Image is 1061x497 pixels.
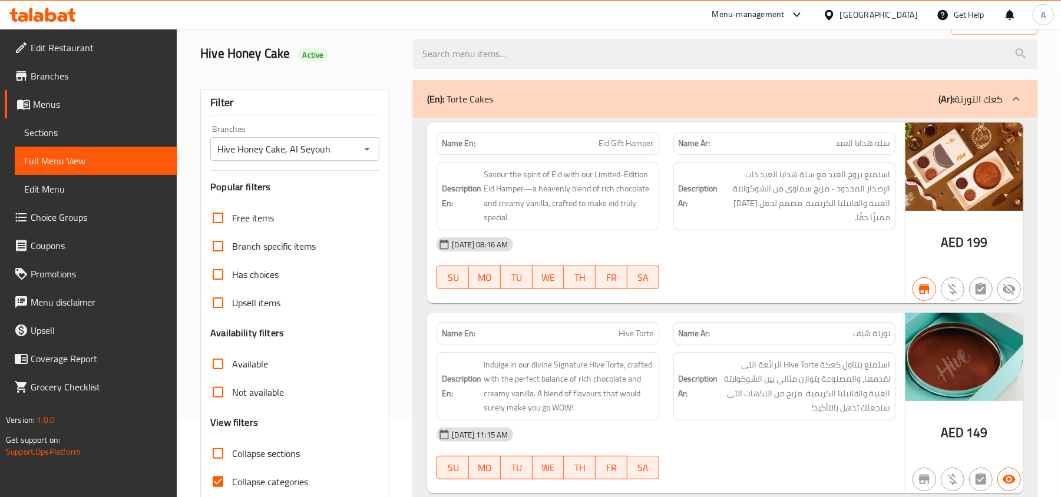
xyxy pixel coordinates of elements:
[5,316,177,344] a: Upsell
[632,459,655,476] span: SA
[969,468,993,491] button: Not has choices
[24,154,168,168] span: Full Menu View
[442,372,481,400] strong: Description En:
[5,34,177,62] a: Edit Restaurant
[442,459,464,476] span: SU
[938,92,1002,106] p: كعك التورتة
[501,456,533,479] button: TU
[966,421,987,444] span: 149
[232,446,300,460] span: Collapse sections
[596,456,627,479] button: FR
[469,456,501,479] button: MO
[200,45,399,62] h2: Hive Honey Cake
[31,238,168,253] span: Coupons
[413,39,1037,69] input: search
[720,167,890,225] span: استمتع بروح العيد مع سلة هدايا العيد ذات الإصدار المحدود - مزيج سماوي من الشوكولاتة الغنية والفان...
[427,90,444,108] b: (En):
[31,267,168,281] span: Promotions
[210,90,379,115] div: Filter
[6,432,60,448] span: Get support on:
[5,344,177,373] a: Coverage Report
[37,412,55,428] span: 1.0.0
[941,468,964,491] button: Purchased item
[484,357,653,415] span: Indulge in our divine Signature Hive Torte, crafted with the perfect balance of rich chocolate an...
[31,352,168,366] span: Coverage Report
[5,203,177,231] a: Choice Groups
[24,182,168,196] span: Edit Menu
[31,323,168,337] span: Upsell
[447,429,513,440] span: [DATE] 11:15 AM
[298,48,329,62] div: Active
[913,468,936,491] button: Not branch specific item
[619,327,654,340] span: Hive Torte
[537,459,560,476] span: WE
[442,137,475,150] strong: Name En:
[6,444,81,459] a: Support.OpsPlatform
[997,468,1021,491] button: Available
[679,327,710,340] strong: Name Ar:
[15,118,177,147] a: Sections
[679,137,710,150] strong: Name Ar:
[564,266,596,289] button: TH
[632,269,655,286] span: SA
[938,90,954,108] b: (Ar):
[596,266,627,289] button: FR
[442,181,481,210] strong: Description En:
[31,210,168,224] span: Choice Groups
[568,459,591,476] span: TH
[232,296,280,310] span: Upsell items
[210,326,284,340] h3: Availability filters
[31,41,168,55] span: Edit Restaurant
[835,137,890,150] span: سلة هدايا العيد
[31,295,168,309] span: Menu disclaimer
[941,277,964,301] button: Purchased item
[533,266,564,289] button: WE
[905,122,1023,211] img: mmw_638788329908201175
[15,175,177,203] a: Edit Menu
[627,266,659,289] button: SA
[941,421,964,444] span: AED
[427,92,493,106] p: Torte Cakes
[941,231,964,254] span: AED
[474,459,496,476] span: MO
[437,266,469,289] button: SU
[5,90,177,118] a: Menus
[210,416,258,429] h3: View filters
[966,231,987,254] span: 199
[627,456,659,479] button: SA
[537,269,560,286] span: WE
[484,167,653,225] span: Savour the spirit of Eid with our Limited-Edition Eid Hamper—a heavenly blend of rich chocolate a...
[961,16,1028,31] span: Export Menu
[469,266,501,289] button: MO
[600,269,623,286] span: FR
[533,456,564,479] button: WE
[712,8,785,22] div: Menu-management
[5,373,177,401] a: Grocery Checklist
[298,49,329,61] span: Active
[5,231,177,260] a: Coupons
[442,269,464,286] span: SU
[413,80,1037,118] div: (En): Torte Cakes(Ar):كعك التورتة
[505,459,528,476] span: TU
[5,62,177,90] a: Branches
[913,277,936,301] button: Branch specific item
[5,260,177,288] a: Promotions
[501,266,533,289] button: TU
[474,269,496,286] span: MO
[905,313,1023,401] img: mmw_638728821398671682
[24,125,168,140] span: Sections
[437,456,469,479] button: SU
[447,239,513,250] span: [DATE] 08:16 AM
[679,181,718,210] strong: Description Ar:
[720,357,890,415] span: استمتع بتناول كعكة Hive Torte الرائعة التي نقدمها، والمصنوعة بتوازن مثالي بين الشوكولاتة الغنية و...
[599,137,654,150] span: Eid Gift Hamper
[232,267,279,281] span: Has choices
[359,141,375,157] button: Open
[1041,8,1046,21] span: A
[6,412,35,428] span: Version:
[232,385,284,399] span: Not available
[505,269,528,286] span: TU
[232,239,316,253] span: Branch specific items
[442,327,475,340] strong: Name En:
[15,147,177,175] a: Full Menu View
